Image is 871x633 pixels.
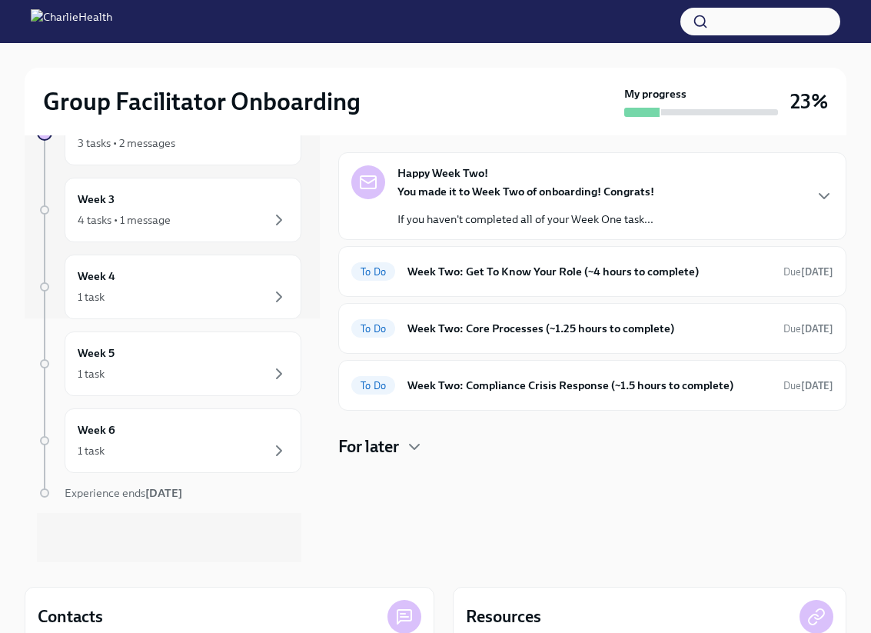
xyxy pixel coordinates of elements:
[397,212,654,227] p: If you haven't completed all of your Week One task...
[783,266,833,278] span: Due
[351,266,395,278] span: To Do
[78,345,115,361] h6: Week 5
[31,9,112,34] img: CharlieHealth
[783,321,833,336] span: September 16th, 2025 09:00
[78,191,115,208] h6: Week 3
[351,380,395,391] span: To Do
[801,323,833,335] strong: [DATE]
[466,605,541,628] h4: Resources
[783,378,833,393] span: September 16th, 2025 09:00
[338,435,846,458] div: For later
[397,165,488,181] strong: Happy Week Two!
[351,316,833,341] a: To DoWeek Two: Core Processes (~1.25 hours to complete)Due[DATE]
[38,605,103,628] h4: Contacts
[78,268,115,285] h6: Week 4
[801,380,833,391] strong: [DATE]
[37,408,301,473] a: Week 61 task
[801,266,833,278] strong: [DATE]
[783,265,833,279] span: September 16th, 2025 09:00
[407,320,771,337] h6: Week Two: Core Processes (~1.25 hours to complete)
[397,185,654,198] strong: You made it to Week Two of onboarding! Congrats!
[783,323,833,335] span: Due
[407,377,771,394] h6: Week Two: Compliance Crisis Response (~1.5 hours to complete)
[78,212,171,228] div: 4 tasks • 1 message
[78,366,105,381] div: 1 task
[37,331,301,396] a: Week 51 task
[78,443,105,458] div: 1 task
[37,255,301,319] a: Week 41 task
[145,486,182,500] strong: [DATE]
[43,86,361,117] h2: Group Facilitator Onboarding
[351,323,395,335] span: To Do
[783,380,833,391] span: Due
[351,259,833,284] a: To DoWeek Two: Get To Know Your Role (~4 hours to complete)Due[DATE]
[78,421,115,438] h6: Week 6
[790,88,828,115] h3: 23%
[338,435,399,458] h4: For later
[78,135,175,151] div: 3 tasks • 2 messages
[78,289,105,305] div: 1 task
[624,86,686,102] strong: My progress
[351,373,833,398] a: To DoWeek Two: Compliance Crisis Response (~1.5 hours to complete)Due[DATE]
[65,486,182,500] span: Experience ends
[37,178,301,242] a: Week 34 tasks • 1 message
[407,263,771,280] h6: Week Two: Get To Know Your Role (~4 hours to complete)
